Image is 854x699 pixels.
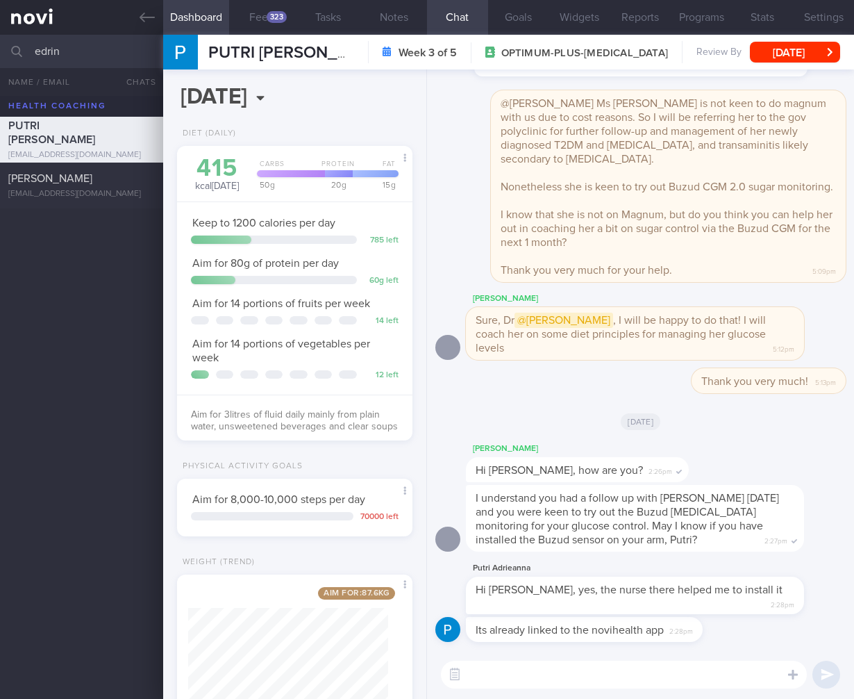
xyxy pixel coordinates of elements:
span: Aim for 8,000-10,000 steps per day [192,494,365,505]
div: 785 left [364,236,399,246]
div: 70000 left [360,512,399,523]
div: [EMAIL_ADDRESS][DOMAIN_NAME] [8,150,155,161]
span: I understand you had a follow up with [PERSON_NAME] [DATE] and you were keen to try out the Buzud... [476,493,779,545]
span: Thank you very much! [701,376,808,387]
span: 2:28pm [771,597,794,610]
span: @[PERSON_NAME] [514,313,613,328]
span: OPTIMUM-PLUS-[MEDICAL_DATA] [501,47,668,60]
span: 2:28pm [669,623,693,636]
span: [DATE] [621,413,660,430]
span: Its already linked to the novihealth app [476,625,664,636]
span: Aim for 14 portions of fruits per week [192,298,370,309]
span: 5:13pm [815,375,836,388]
div: 323 [267,11,287,23]
div: [PERSON_NAME] [466,441,730,457]
span: Hi [PERSON_NAME], yes, the nurse there helped me to install it [476,584,782,595]
div: Protein [316,160,356,177]
span: Review By [696,47,742,59]
div: [EMAIL_ADDRESS][DOMAIN_NAME] [8,189,155,199]
span: [PERSON_NAME] [8,173,92,184]
div: [PERSON_NAME] [466,290,846,307]
div: 415 [191,156,243,181]
div: Diet (Daily) [177,129,236,139]
button: [DATE] [750,42,840,63]
div: 15 g [349,181,399,189]
div: 50 g [253,181,325,189]
span: 5:09pm [812,263,836,277]
span: @[PERSON_NAME] Ms [PERSON_NAME] is not keen to do magnum with us due to cost reasons. So I will b... [501,98,826,165]
button: Chats [108,68,163,96]
span: 2:27pm [764,533,787,546]
div: Weight (Trend) [177,557,255,568]
span: Hi [PERSON_NAME], how are you? [476,465,643,476]
div: kcal [DATE] [191,156,243,193]
span: 2:26pm [648,463,672,477]
span: I know that she is not on Magnum, but do you think you can help her out in coaching her a bit on ... [501,209,832,248]
span: Aim for 3litres of fluid daily mainly from plain water, unsweetened beverages and clear soups [191,410,398,432]
span: Aim for: 87.6 kg [318,587,395,600]
div: 60 g left [364,276,399,286]
div: Carbs [253,160,320,177]
div: 12 left [364,370,399,381]
div: 14 left [364,316,399,327]
span: Aim for 14 portions of vegetables per week [192,338,370,363]
div: Physical Activity Goals [177,461,303,472]
div: Putri Adrieanna [466,560,846,577]
div: 20 g [321,181,352,189]
span: Aim for 80g of protein per day [192,258,339,269]
span: Sure, Dr , I will be happy to do that! I will coach her on some diet principles for managing her ... [476,313,766,354]
span: PUTRI [PERSON_NAME] [8,120,95,145]
span: Nonetheless she is keen to try out Buzud CGM 2.0 sugar monitoring. [501,181,833,192]
div: Fat [352,160,399,177]
span: 5:12pm [773,341,794,354]
span: Thank you very much for your help. [501,265,672,276]
strong: Week 3 of 5 [399,46,457,60]
span: PUTRI [PERSON_NAME] [208,44,388,61]
span: Keep to 1200 calories per day [192,217,335,229]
